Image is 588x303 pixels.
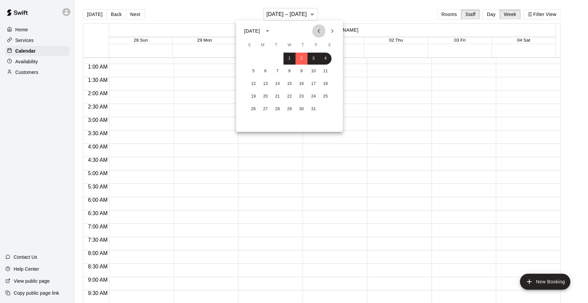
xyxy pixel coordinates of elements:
[283,91,296,103] button: 22
[259,91,271,103] button: 20
[271,65,283,77] button: 7
[320,91,332,103] button: 25
[308,78,320,90] button: 17
[283,103,296,115] button: 29
[308,65,320,77] button: 10
[262,25,273,37] button: calendar view is open, switch to year view
[310,39,322,52] span: Friday
[283,53,296,65] button: 1
[271,91,283,103] button: 21
[244,28,260,35] div: [DATE]
[259,103,271,115] button: 27
[247,78,259,90] button: 12
[297,39,309,52] span: Thursday
[247,103,259,115] button: 26
[283,78,296,90] button: 15
[271,78,283,90] button: 14
[320,65,332,77] button: 11
[257,39,269,52] span: Monday
[324,39,336,52] span: Saturday
[259,78,271,90] button: 13
[312,24,326,38] button: Previous month
[259,65,271,77] button: 6
[247,91,259,103] button: 19
[283,39,296,52] span: Wednesday
[296,53,308,65] button: 2
[320,53,332,65] button: 4
[247,65,259,77] button: 5
[271,103,283,115] button: 28
[308,103,320,115] button: 31
[243,39,255,52] span: Sunday
[270,39,282,52] span: Tuesday
[326,24,339,38] button: Next month
[296,78,308,90] button: 16
[308,91,320,103] button: 24
[283,65,296,77] button: 8
[296,91,308,103] button: 23
[296,103,308,115] button: 30
[320,78,332,90] button: 18
[296,65,308,77] button: 9
[308,53,320,65] button: 3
